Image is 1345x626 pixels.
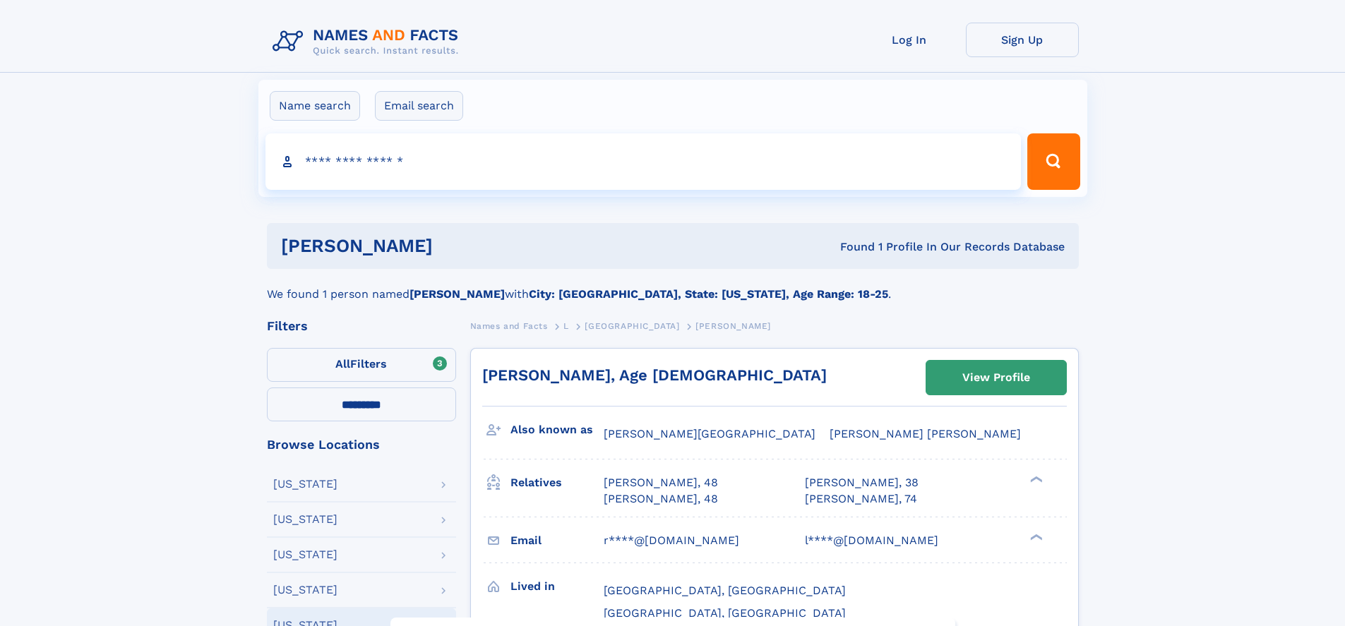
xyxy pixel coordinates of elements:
[267,348,456,382] label: Filters
[267,269,1079,303] div: We found 1 person named with .
[636,239,1065,255] div: Found 1 Profile In Our Records Database
[281,237,637,255] h1: [PERSON_NAME]
[604,606,846,620] span: [GEOGRAPHIC_DATA], [GEOGRAPHIC_DATA]
[510,574,604,598] h3: Lived in
[853,23,966,57] a: Log In
[1027,475,1044,484] div: ❯
[1027,133,1080,190] button: Search Button
[604,584,846,597] span: [GEOGRAPHIC_DATA], [GEOGRAPHIC_DATA]
[529,287,888,301] b: City: [GEOGRAPHIC_DATA], State: [US_STATE], Age Range: 18-25
[585,317,679,335] a: [GEOGRAPHIC_DATA]
[1027,532,1044,541] div: ❯
[267,320,456,332] div: Filters
[470,317,548,335] a: Names and Facts
[273,584,337,596] div: [US_STATE]
[926,361,1066,395] a: View Profile
[265,133,1022,190] input: search input
[962,361,1030,394] div: View Profile
[267,438,456,451] div: Browse Locations
[273,549,337,560] div: [US_STATE]
[270,91,360,121] label: Name search
[563,317,569,335] a: L
[966,23,1079,57] a: Sign Up
[375,91,463,121] label: Email search
[273,478,337,490] div: [US_STATE]
[510,471,604,495] h3: Relatives
[604,427,815,440] span: [PERSON_NAME][GEOGRAPHIC_DATA]
[695,321,771,331] span: [PERSON_NAME]
[335,357,350,371] span: All
[604,475,718,490] a: [PERSON_NAME], 48
[563,321,569,331] span: L
[482,366,827,384] a: [PERSON_NAME], Age [DEMOGRAPHIC_DATA]
[805,475,919,490] a: [PERSON_NAME], 38
[510,418,604,442] h3: Also known as
[267,23,470,61] img: Logo Names and Facts
[604,491,718,507] a: [PERSON_NAME], 48
[805,491,917,507] a: [PERSON_NAME], 74
[410,287,505,301] b: [PERSON_NAME]
[273,514,337,525] div: [US_STATE]
[830,427,1021,440] span: [PERSON_NAME] [PERSON_NAME]
[510,529,604,553] h3: Email
[585,321,679,331] span: [GEOGRAPHIC_DATA]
